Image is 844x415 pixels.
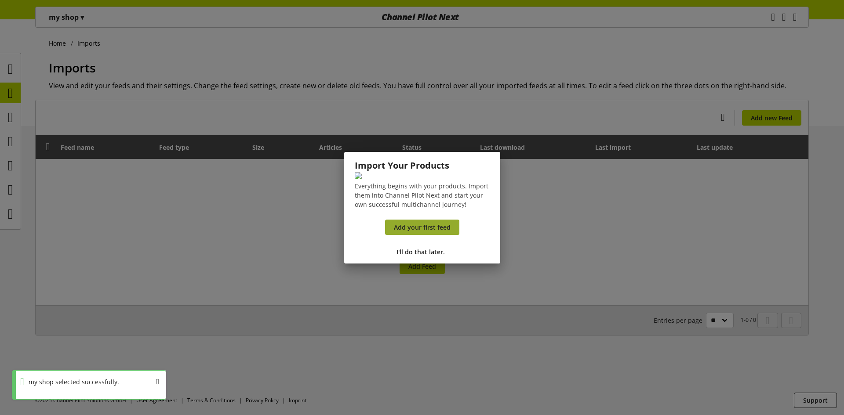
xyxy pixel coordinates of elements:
[24,377,119,386] div: my shop selected successfully.
[397,247,445,256] span: I'll do that later.
[391,244,453,260] button: I'll do that later.
[394,223,451,232] span: Add your first feed
[385,220,459,235] a: Add your first feed
[355,181,490,209] p: Everything begins with your products. Import them into Channel Pilot Next and start your own succ...
[355,172,362,179] img: ce2b93688b7a4d1f15e5c669d171ab6f.svg
[355,159,490,172] h1: Import Your Products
